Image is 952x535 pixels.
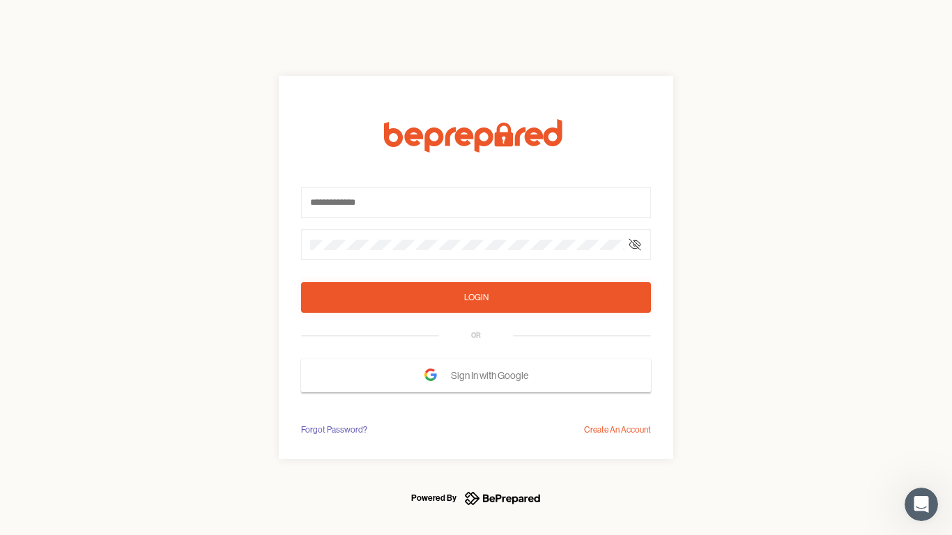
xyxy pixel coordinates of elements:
span: Sign In with Google [451,363,535,388]
button: Sign In with Google [301,359,651,392]
div: Create An Account [584,423,651,437]
iframe: Intercom live chat [905,488,938,521]
button: Login [301,282,651,313]
div: Powered By [411,490,456,506]
div: Forgot Password? [301,423,367,437]
div: OR [471,330,481,341]
div: Login [464,290,489,304]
